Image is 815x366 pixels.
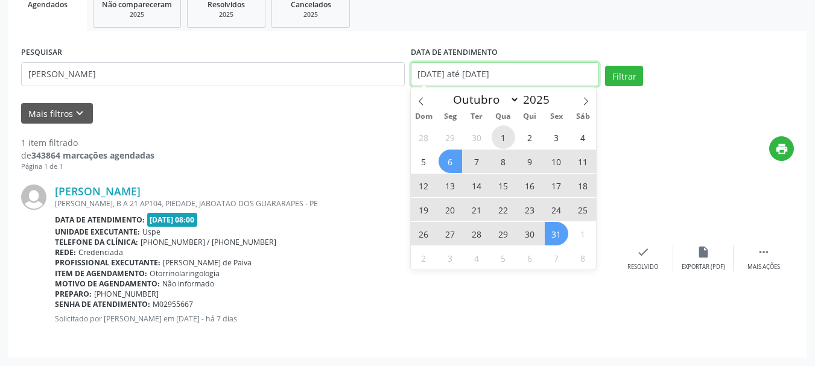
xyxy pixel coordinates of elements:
[55,198,613,209] div: [PERSON_NAME], B A 21 AP104, PIEDADE, JABOATAO DOS GUARARAPES - PE
[55,185,141,198] a: [PERSON_NAME]
[697,245,710,259] i: insert_drive_file
[545,198,568,221] span: Outubro 24, 2025
[21,149,154,162] div: de
[21,62,405,86] input: Nome, código do beneficiário ou CPF
[411,62,600,86] input: Selecione um intervalo
[465,198,489,221] span: Outubro 21, 2025
[636,245,650,259] i: check
[55,268,147,279] b: Item de agendamento:
[55,314,613,324] p: Solicitado por [PERSON_NAME] em [DATE] - há 7 dias
[55,237,138,247] b: Telefone da clínica:
[439,125,462,149] span: Setembro 29, 2025
[55,215,145,225] b: Data de atendimento:
[281,10,341,19] div: 2025
[518,246,542,270] span: Novembro 6, 2025
[439,198,462,221] span: Outubro 20, 2025
[543,113,569,121] span: Sex
[412,222,436,245] span: Outubro 26, 2025
[518,198,542,221] span: Outubro 23, 2025
[545,246,568,270] span: Novembro 7, 2025
[492,222,515,245] span: Outubro 29, 2025
[163,257,252,268] span: [PERSON_NAME] de Paiva
[439,174,462,197] span: Outubro 13, 2025
[492,198,515,221] span: Outubro 22, 2025
[412,125,436,149] span: Setembro 28, 2025
[73,107,86,120] i: keyboard_arrow_down
[55,257,160,268] b: Profissional executante:
[21,136,154,149] div: 1 item filtrado
[412,150,436,173] span: Outubro 5, 2025
[412,246,436,270] span: Novembro 2, 2025
[757,245,770,259] i: 
[411,113,437,121] span: Dom
[55,279,160,289] b: Motivo de agendamento:
[518,125,542,149] span: Outubro 2, 2025
[465,125,489,149] span: Setembro 30, 2025
[463,113,490,121] span: Ter
[492,150,515,173] span: Outubro 8, 2025
[571,174,595,197] span: Outubro 18, 2025
[605,66,643,86] button: Filtrar
[518,150,542,173] span: Outubro 9, 2025
[545,150,568,173] span: Outubro 10, 2025
[569,113,596,121] span: Sáb
[78,247,123,257] span: Credenciada
[516,113,543,121] span: Qui
[465,174,489,197] span: Outubro 14, 2025
[439,222,462,245] span: Outubro 27, 2025
[31,150,154,161] strong: 343864 marcações agendadas
[439,150,462,173] span: Outubro 6, 2025
[141,237,276,247] span: [PHONE_NUMBER] / [PHONE_NUMBER]
[55,227,140,237] b: Unidade executante:
[627,263,658,271] div: Resolvido
[162,279,214,289] span: Não informado
[150,268,220,279] span: Otorrinolaringologia
[448,91,520,108] select: Month
[492,246,515,270] span: Novembro 5, 2025
[55,299,150,309] b: Senha de atendimento:
[21,185,46,210] img: img
[147,213,198,227] span: [DATE] 08:00
[55,289,92,299] b: Preparo:
[439,246,462,270] span: Novembro 3, 2025
[545,174,568,197] span: Outubro 17, 2025
[21,162,154,172] div: Página 1 de 1
[492,174,515,197] span: Outubro 15, 2025
[21,43,62,62] label: PESQUISAR
[571,150,595,173] span: Outubro 11, 2025
[102,10,172,19] div: 2025
[545,222,568,245] span: Outubro 31, 2025
[465,222,489,245] span: Outubro 28, 2025
[769,136,794,161] button: print
[545,125,568,149] span: Outubro 3, 2025
[490,113,516,121] span: Qua
[412,174,436,197] span: Outubro 12, 2025
[775,142,788,156] i: print
[518,222,542,245] span: Outubro 30, 2025
[518,174,542,197] span: Outubro 16, 2025
[571,125,595,149] span: Outubro 4, 2025
[571,198,595,221] span: Outubro 25, 2025
[747,263,780,271] div: Mais ações
[55,247,76,257] b: Rede:
[437,113,463,121] span: Seg
[196,10,256,19] div: 2025
[571,222,595,245] span: Novembro 1, 2025
[492,125,515,149] span: Outubro 1, 2025
[412,198,436,221] span: Outubro 19, 2025
[519,92,559,107] input: Year
[142,227,160,237] span: Uspe
[21,103,93,124] button: Mais filtroskeyboard_arrow_down
[465,246,489,270] span: Novembro 4, 2025
[571,246,595,270] span: Novembro 8, 2025
[94,289,159,299] span: [PHONE_NUMBER]
[411,43,498,62] label: DATA DE ATENDIMENTO
[465,150,489,173] span: Outubro 7, 2025
[153,299,193,309] span: M02955667
[682,263,725,271] div: Exportar (PDF)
